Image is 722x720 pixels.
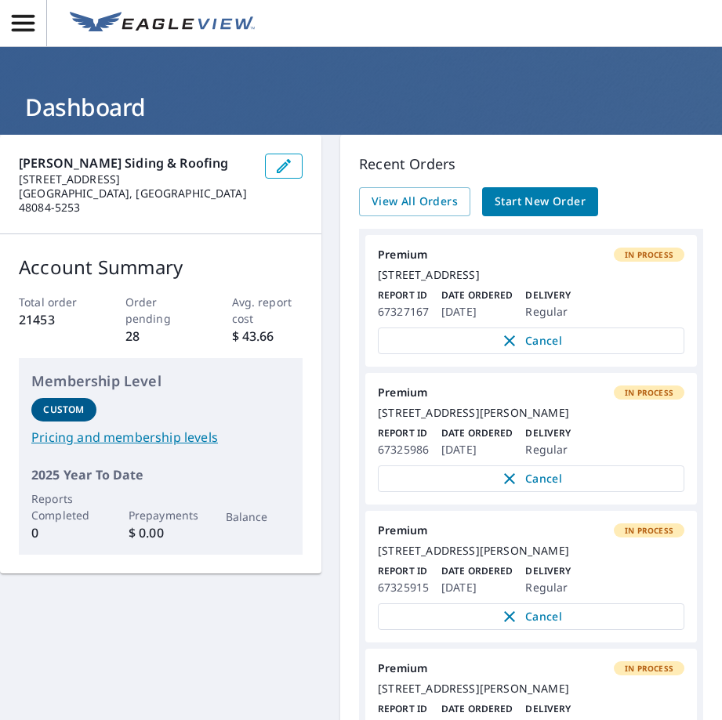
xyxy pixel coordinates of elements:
[19,172,252,186] p: [STREET_ADDRESS]
[359,154,703,175] p: Recent Orders
[129,507,194,523] p: Prepayments
[31,371,290,392] p: Membership Level
[359,187,470,216] a: View All Orders
[378,578,429,597] p: 67325915
[365,373,697,505] a: PremiumIn Process[STREET_ADDRESS][PERSON_NAME]Report ID67325986Date Ordered[DATE]DeliveryRegularC...
[441,288,513,302] p: Date Ordered
[378,603,684,630] button: Cancel
[31,490,96,523] p: Reports Completed
[441,302,513,321] p: [DATE]
[378,426,429,440] p: Report ID
[378,406,684,420] div: [STREET_ADDRESS][PERSON_NAME]
[525,426,571,440] p: Delivery
[525,440,571,459] p: Regular
[31,523,96,542] p: 0
[615,663,683,674] span: In Process
[125,294,197,327] p: Order pending
[615,387,683,398] span: In Process
[372,192,458,212] span: View All Orders
[129,523,194,542] p: $ 0.00
[441,564,513,578] p: Date Ordered
[19,186,252,215] p: [GEOGRAPHIC_DATA], [GEOGRAPHIC_DATA] 48084-5253
[19,310,90,329] p: 21453
[31,428,290,447] a: Pricing and membership levels
[378,682,684,696] div: [STREET_ADDRESS][PERSON_NAME]
[226,508,291,525] p: Balance
[495,192,586,212] span: Start New Order
[525,564,571,578] p: Delivery
[378,302,429,321] p: 67327167
[378,702,429,716] p: Report ID
[43,403,84,417] p: Custom
[232,294,303,327] p: Avg. report cost
[60,2,264,45] a: EV Logo
[441,426,513,440] p: Date Ordered
[394,331,668,350] span: Cancel
[482,187,598,216] a: Start New Order
[394,469,668,488] span: Cancel
[525,288,571,302] p: Delivery
[615,249,683,260] span: In Process
[441,578,513,597] p: [DATE]
[70,12,255,35] img: EV Logo
[365,235,697,367] a: PremiumIn Process[STREET_ADDRESS]Report ID67327167Date Ordered[DATE]DeliveryRegularCancel
[525,578,571,597] p: Regular
[365,511,697,642] a: PremiumIn Process[STREET_ADDRESS][PERSON_NAME]Report ID67325915Date Ordered[DATE]DeliveryRegularC...
[19,294,90,310] p: Total order
[125,327,197,346] p: 28
[378,268,684,282] div: [STREET_ADDRESS]
[378,523,684,537] div: Premium
[615,525,683,536] span: In Process
[394,607,668,626] span: Cancel
[525,302,571,321] p: Regular
[378,248,684,262] div: Premium
[232,327,303,346] p: $ 43.66
[19,154,252,172] p: [PERSON_NAME] Siding & Roofing
[378,544,684,558] div: [STREET_ADDRESS][PERSON_NAME]
[378,661,684,675] div: Premium
[19,253,303,281] p: Account Summary
[441,702,513,716] p: Date Ordered
[378,385,684,400] div: Premium
[378,465,684,492] button: Cancel
[525,702,571,716] p: Delivery
[441,440,513,459] p: [DATE]
[19,91,703,123] h1: Dashboard
[378,288,429,302] p: Report ID
[378,564,429,578] p: Report ID
[378,327,684,354] button: Cancel
[31,465,290,484] p: 2025 Year To Date
[378,440,429,459] p: 67325986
